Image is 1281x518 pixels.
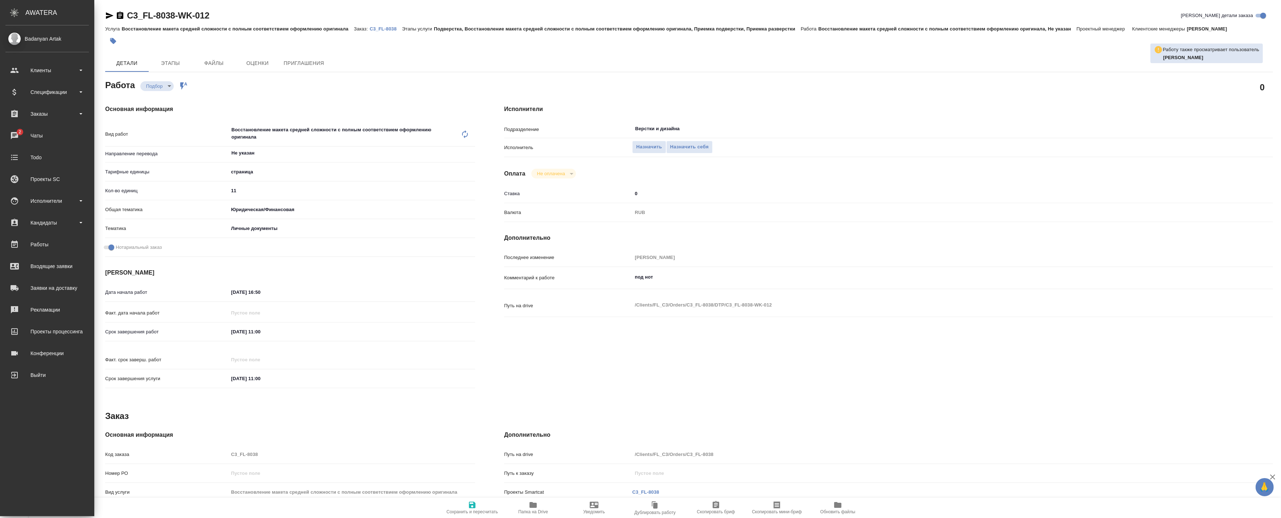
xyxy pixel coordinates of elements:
[2,301,92,319] a: Рекламации
[2,148,92,166] a: Todo
[632,252,1209,263] input: Пустое поле
[14,128,25,136] span: 2
[636,143,662,151] span: Назначить
[504,302,632,309] p: Путь на drive
[25,5,94,20] div: AWATERA
[632,206,1209,219] div: RUB
[2,127,92,145] a: 2Чаты
[807,498,868,518] button: Обновить файлы
[434,26,800,32] p: Подверстка, Восстановление макета средней сложности с полным соответствием оформлению оригинала, ...
[105,431,475,439] h4: Основная информация
[1076,26,1126,32] p: Проектный менеджер
[504,126,632,133] p: Подразделение
[105,489,228,496] p: Вид услуги
[228,468,475,478] input: Пустое поле
[105,206,228,213] p: Общая тематика
[105,410,129,422] h2: Заказ
[2,235,92,254] a: Работы
[504,144,632,151] p: Исполнитель
[105,11,114,20] button: Скопировать ссылку для ЯМессенджера
[5,326,89,337] div: Проекты процессинга
[801,26,819,32] p: Работа
[2,279,92,297] a: Заявки на доставку
[503,498,564,518] button: Папка на Drive
[105,168,228,176] p: Тарифные единицы
[127,11,209,20] a: C3_FL-8038-WK-012
[144,83,165,89] button: Подбор
[105,375,228,382] p: Срок завершения услуги
[105,356,228,363] p: Факт. срок заверш. работ
[140,81,174,91] div: Подбор
[632,449,1209,460] input: Пустое поле
[153,59,188,68] span: Этапы
[284,59,324,68] span: Приглашения
[228,203,475,216] div: Юридическая/Финансовая
[446,509,498,514] span: Сохранить и пересчитать
[228,308,292,318] input: Пустое поле
[105,470,228,477] p: Номер РО
[354,26,370,32] p: Заказ:
[1163,54,1259,61] p: Смыслова Светлана
[2,366,92,384] a: Выйти
[197,59,231,68] span: Файлы
[110,59,144,68] span: Детали
[697,509,735,514] span: Скопировать бриф
[752,509,802,514] span: Скопировать мини-бриф
[105,150,228,157] p: Направление перевода
[116,244,162,251] span: Нотариальный заказ
[518,509,548,514] span: Папка на Drive
[105,451,228,458] p: Код заказа
[504,274,632,281] p: Комментарий к работе
[228,166,475,178] div: страница
[504,254,632,261] p: Последнее изменение
[2,344,92,362] a: Конференции
[105,26,121,32] p: Услуга
[5,348,89,359] div: Конференции
[1259,480,1271,495] span: 🙏
[105,268,475,277] h4: [PERSON_NAME]
[1187,26,1232,32] p: [PERSON_NAME]
[625,498,685,518] button: Дублировать работу
[564,498,625,518] button: Уведомить
[504,190,632,197] p: Ставка
[105,289,228,296] p: Дата начала работ
[504,451,632,458] p: Путь на drive
[1181,12,1253,19] span: [PERSON_NAME] детали заказа
[632,271,1209,283] textarea: под нот
[228,326,292,337] input: ✎ Введи что-нибудь
[504,234,1273,242] h4: Дополнительно
[531,169,576,178] div: Подбор
[228,449,475,460] input: Пустое поле
[5,239,89,250] div: Работы
[5,261,89,272] div: Входящие заявки
[105,105,475,114] h4: Основная информация
[5,108,89,119] div: Заказы
[670,143,709,151] span: Назначить себя
[228,222,475,235] div: Личные документы
[820,509,856,514] span: Обновить файлы
[5,196,89,206] div: Исполнители
[5,370,89,381] div: Выйти
[2,322,92,341] a: Проекты процессинга
[504,209,632,216] p: Валюта
[116,11,124,20] button: Скопировать ссылку
[504,431,1273,439] h4: Дополнительно
[5,87,89,98] div: Спецификации
[666,141,713,153] button: Назначить себя
[228,487,475,497] input: Пустое поле
[1163,46,1259,53] p: Работу также просматривает пользователь
[746,498,807,518] button: Скопировать мини-бриф
[5,35,89,43] div: Badanyan Artak
[442,498,503,518] button: Сохранить и пересчитать
[105,328,228,336] p: Срок завершения работ
[632,141,666,153] button: Назначить
[1260,81,1265,93] h2: 0
[1256,478,1274,496] button: 🙏
[818,26,1076,32] p: Восстановление макета средней сложности с полным соответствием оформлению оригинала, Не указан
[632,489,659,495] a: C3_FL-8038
[5,130,89,141] div: Чаты
[105,187,228,194] p: Кол-во единиц
[105,78,135,91] h2: Работа
[121,26,354,32] p: Восстановление макета средней сложности с полным соответствием оформлению оригинала
[370,25,402,32] a: C3_FL-8038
